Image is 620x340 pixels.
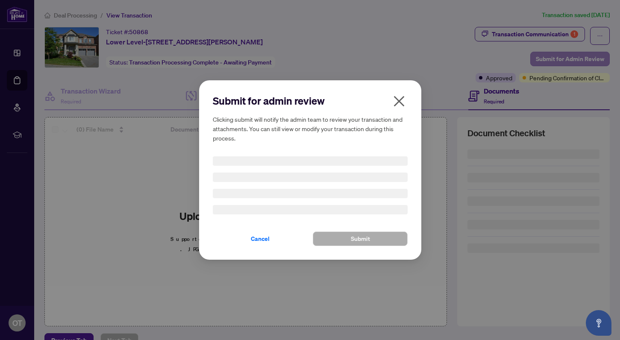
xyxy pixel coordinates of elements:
[213,114,408,143] h5: Clicking submit will notify the admin team to review your transaction and attachments. You can st...
[213,94,408,108] h2: Submit for admin review
[392,94,406,108] span: close
[213,232,308,246] button: Cancel
[251,232,270,246] span: Cancel
[586,310,611,336] button: Open asap
[313,232,408,246] button: Submit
